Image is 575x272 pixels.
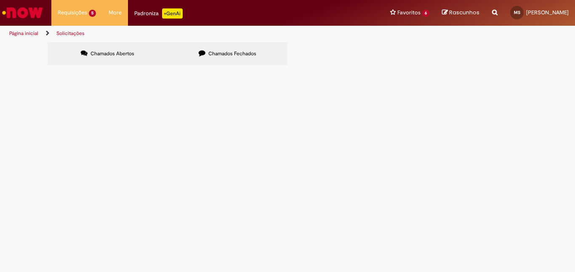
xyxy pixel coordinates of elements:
[208,50,256,57] span: Chamados Fechados
[449,8,479,16] span: Rascunhos
[397,8,421,17] span: Favoritos
[56,30,85,37] a: Solicitações
[134,8,183,19] div: Padroniza
[1,4,44,21] img: ServiceNow
[109,8,122,17] span: More
[9,30,38,37] a: Página inicial
[89,10,96,17] span: 5
[58,8,87,17] span: Requisições
[442,9,479,17] a: Rascunhos
[422,10,429,17] span: 6
[91,50,134,57] span: Chamados Abertos
[6,26,377,41] ul: Trilhas de página
[526,9,569,16] span: [PERSON_NAME]
[514,10,520,15] span: MS
[162,8,183,19] p: +GenAi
